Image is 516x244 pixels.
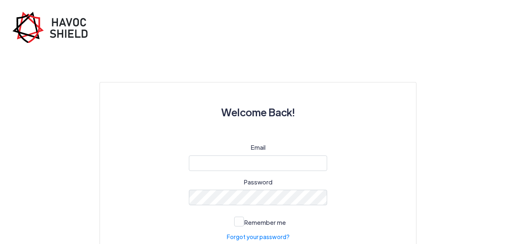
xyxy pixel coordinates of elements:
[244,177,272,187] label: Password
[12,11,94,43] img: havoc-shield-register-logo.png
[251,143,266,152] label: Email
[244,218,286,226] span: Remember me
[227,233,290,241] a: Forgot your password?
[120,102,396,122] h3: Welcome Back!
